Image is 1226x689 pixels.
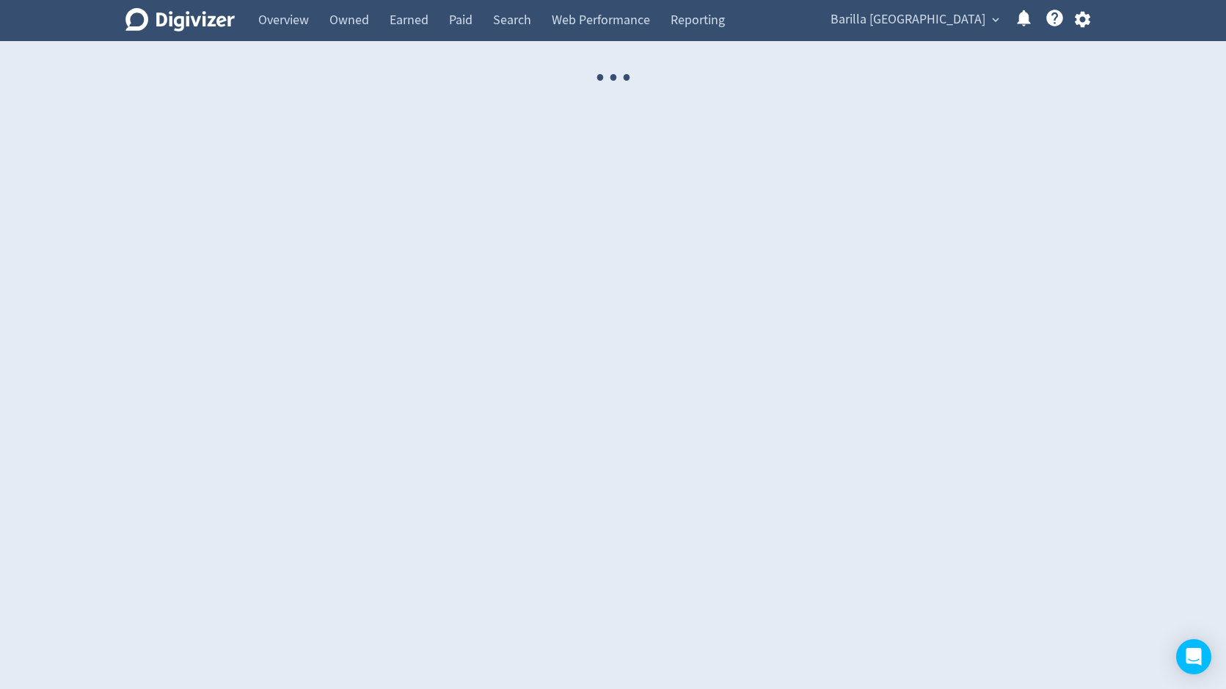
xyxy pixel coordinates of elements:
span: · [607,41,620,115]
span: · [620,41,633,115]
div: Open Intercom Messenger [1176,639,1211,674]
span: Barilla [GEOGRAPHIC_DATA] [831,8,985,32]
span: · [594,41,607,115]
span: expand_more [989,13,1002,26]
button: Barilla [GEOGRAPHIC_DATA] [825,8,1003,32]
